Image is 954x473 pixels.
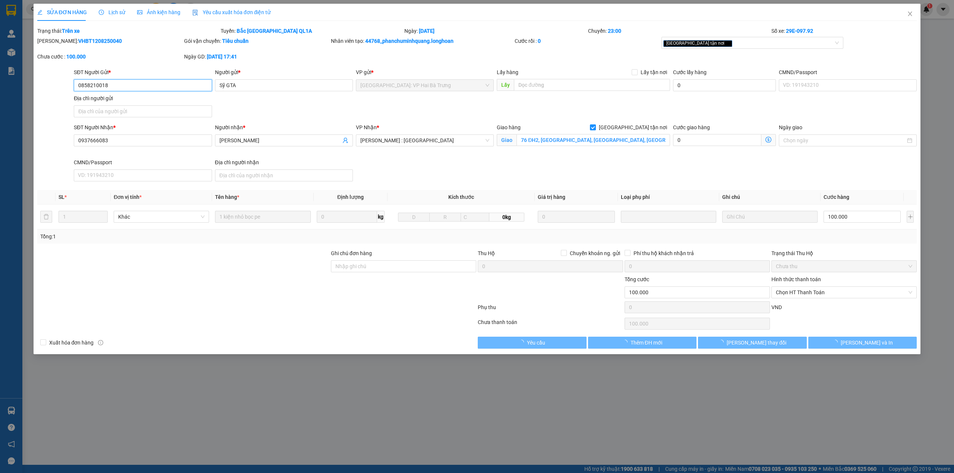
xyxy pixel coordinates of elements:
[118,211,205,222] span: Khác
[776,287,912,298] span: Chọn HT Thanh Toán
[46,339,97,347] span: Xuất hóa đơn hàng
[771,304,782,310] span: VND
[477,303,624,316] div: Phụ thu
[360,135,489,146] span: Hồ Chí Minh : Kho Quận 12
[404,27,587,35] div: Ngày:
[596,123,670,131] span: [GEOGRAPHIC_DATA] tận nơi
[497,79,514,91] span: Lấy
[62,28,80,34] b: Trên xe
[448,194,474,200] span: Kích thước
[538,38,541,44] b: 0
[726,41,729,45] span: close
[365,38,454,44] b: 44768_phanchuminhquang.longhoan
[237,28,312,34] b: Bắc [GEOGRAPHIC_DATA] QL1A
[608,28,621,34] b: 23:00
[137,10,142,15] span: picture
[900,4,920,25] button: Close
[74,68,212,76] div: SĐT Người Gửi
[519,340,527,345] span: loading
[497,69,518,75] span: Lấy hàng
[771,27,917,35] div: Số xe:
[74,94,212,102] div: Địa chỉ người gửi
[497,124,521,130] span: Giao hàng
[489,213,524,222] span: 0kg
[98,340,103,345] span: info-circle
[673,69,707,75] label: Cước lấy hàng
[808,337,917,349] button: [PERSON_NAME] và In
[771,249,917,257] div: Trạng thái Thu Hộ
[192,10,198,16] img: icon
[40,211,52,223] button: delete
[215,194,239,200] span: Tên hàng
[515,37,660,45] div: Cước rồi :
[779,124,802,130] label: Ngày giao
[765,137,771,143] span: dollar-circle
[192,9,271,15] span: Yêu cầu xuất hóa đơn điện tử
[37,27,220,35] div: Trạng thái:
[331,260,476,272] input: Ghi chú đơn hàng
[588,337,697,349] button: Thêm ĐH mới
[625,276,649,282] span: Tổng cước
[477,318,624,331] div: Chưa thanh toán
[220,27,404,35] div: Tuyến:
[342,137,348,143] span: user-add
[841,339,893,347] span: [PERSON_NAME] và In
[331,250,372,256] label: Ghi chú đơn hàng
[727,339,786,347] span: [PERSON_NAME] thay đổi
[631,249,697,257] span: Phí thu hộ khách nhận trả
[517,134,670,146] input: Giao tận nơi
[587,27,771,35] div: Chuyến:
[37,10,42,15] span: edit
[337,194,364,200] span: Định lượng
[618,190,719,204] th: Loại phụ phí
[429,213,461,222] input: R
[37,37,183,45] div: [PERSON_NAME]:
[331,37,513,45] div: Nhân viên tạo:
[215,123,353,131] div: Người nhận
[114,194,142,200] span: Đơn vị tính
[527,339,545,347] span: Yêu cầu
[215,158,353,166] div: Địa chỉ người nhận
[78,38,122,44] b: VHBT1208250040
[215,169,353,181] input: Địa chỉ của người nhận
[377,211,385,223] span: kg
[40,232,368,241] div: Tổng: 1
[776,261,912,272] span: Chưa thu
[786,28,813,34] b: 29E-097.92
[356,68,494,76] div: VP gửi
[673,134,761,146] input: Cước giao hàng
[356,124,377,130] span: VP Nhận
[698,337,807,349] button: [PERSON_NAME] thay đổi
[184,53,329,61] div: Ngày GD:
[663,40,732,47] span: [GEOGRAPHIC_DATA] tận nơi
[59,194,64,200] span: SL
[771,276,821,282] label: Hình thức thanh toán
[137,9,180,15] span: Ảnh kiện hàng
[907,11,913,17] span: close
[567,249,623,257] span: Chuyển khoản ng. gửi
[207,54,237,60] b: [DATE] 17:41
[74,105,212,117] input: Địa chỉ của người gửi
[722,211,818,223] input: Ghi Chú
[37,53,183,61] div: Chưa cước :
[779,68,917,76] div: CMND/Passport
[37,9,87,15] span: SỬA ĐƠN HÀNG
[215,68,353,76] div: Người gửi
[538,211,615,223] input: 0
[673,124,710,130] label: Cước giao hàng
[478,337,587,349] button: Yêu cầu
[497,134,517,146] span: Giao
[99,9,125,15] span: Lịch sử
[673,79,776,91] input: Cước lấy hàng
[622,340,631,345] span: loading
[222,38,249,44] b: Tiêu chuẩn
[538,194,565,200] span: Giá trị hàng
[360,80,489,91] span: Hà Nội: VP Hai Bà Trưng
[783,136,906,145] input: Ngày giao
[824,194,849,200] span: Cước hàng
[719,190,821,204] th: Ghi chú
[718,340,727,345] span: loading
[419,28,435,34] b: [DATE]
[631,339,662,347] span: Thêm ĐH mới
[638,68,670,76] span: Lấy tận nơi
